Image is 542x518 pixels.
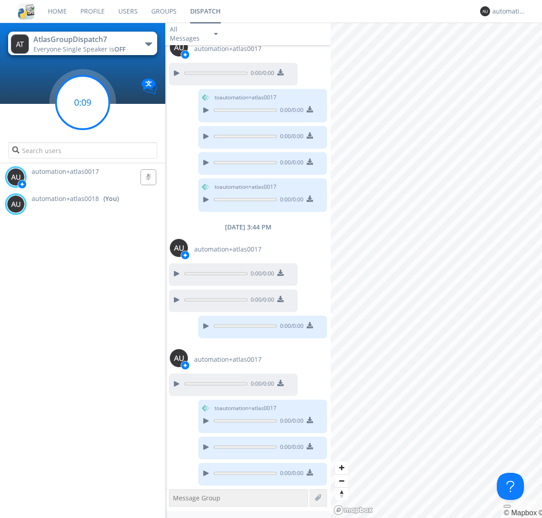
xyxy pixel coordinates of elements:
[165,223,331,232] div: [DATE] 3:44 PM
[11,34,29,54] img: 373638.png
[215,404,276,412] span: to automation+atlas0017
[33,45,135,54] div: Everyone ·
[277,322,304,332] span: 0:00 / 0:00
[277,469,304,479] span: 0:00 / 0:00
[307,106,313,112] img: download media button
[32,194,99,203] span: automation+atlas0018
[497,473,524,500] iframe: Toggle Customer Support
[103,194,119,203] div: (You)
[480,6,490,16] img: 373638.png
[248,296,274,306] span: 0:00 / 0:00
[277,106,304,116] span: 0:00 / 0:00
[277,159,304,168] span: 0:00 / 0:00
[307,469,313,476] img: download media button
[277,380,284,386] img: download media button
[248,270,274,280] span: 0:00 / 0:00
[307,322,313,328] img: download media button
[63,45,126,53] span: Single Speaker is
[333,505,373,515] a: Mapbox logo
[307,417,313,423] img: download media button
[33,34,135,45] div: AtlasGroupDispatch7
[114,45,126,53] span: OFF
[277,69,284,75] img: download media button
[277,132,304,142] span: 0:00 / 0:00
[214,33,218,35] img: caret-down-sm.svg
[248,69,274,79] span: 0:00 / 0:00
[7,195,25,213] img: 373638.png
[277,443,304,453] span: 0:00 / 0:00
[335,474,348,487] button: Zoom out
[141,79,157,94] img: Translation enabled
[7,168,25,186] img: 373638.png
[170,25,206,43] div: All Messages
[170,38,188,56] img: 373638.png
[307,132,313,139] img: download media button
[335,487,348,500] button: Reset bearing to north
[215,183,276,191] span: to automation+atlas0017
[170,349,188,367] img: 373638.png
[8,142,157,159] input: Search users
[18,3,34,19] img: cddb5a64eb264b2086981ab96f4c1ba7
[248,380,274,390] span: 0:00 / 0:00
[170,239,188,257] img: 373638.png
[8,32,157,55] button: AtlasGroupDispatch7Everyone·Single Speaker isOFF
[194,355,262,364] span: automation+atlas0017
[32,167,99,176] span: automation+atlas0017
[492,7,526,16] div: automation+atlas0018
[194,245,262,254] span: automation+atlas0017
[504,509,537,517] a: Mapbox
[277,270,284,276] img: download media button
[277,296,284,302] img: download media button
[277,417,304,427] span: 0:00 / 0:00
[504,505,511,508] button: Toggle attribution
[194,44,262,53] span: automation+atlas0017
[277,196,304,205] span: 0:00 / 0:00
[307,443,313,449] img: download media button
[215,93,276,102] span: to automation+atlas0017
[307,159,313,165] img: download media button
[307,196,313,202] img: download media button
[335,461,348,474] button: Zoom in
